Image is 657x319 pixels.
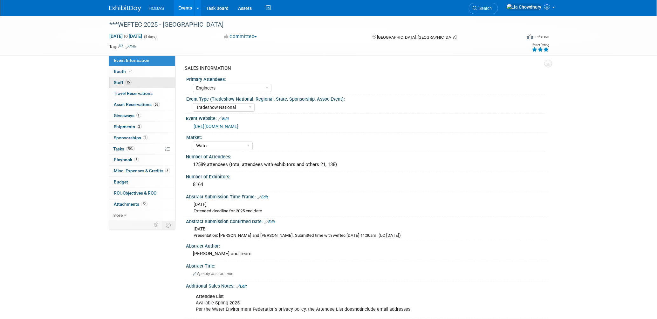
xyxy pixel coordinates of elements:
[377,35,456,40] span: [GEOGRAPHIC_DATA], [GEOGRAPHIC_DATA]
[114,135,148,140] span: Sponsorships
[236,284,247,289] a: Edit
[109,122,175,132] a: Shipments2
[191,249,543,259] div: [PERSON_NAME] and Team
[186,217,548,225] div: Abstract Submission Confirmed Date:
[186,152,548,160] div: Number of Attendees:
[219,116,229,121] a: Edit
[114,190,157,196] span: ROI, Objectives & ROO
[109,110,175,121] a: Giveaways1
[114,102,160,107] span: Asset Reservations
[162,221,175,229] td: Toggle Event Tabs
[114,58,150,63] span: Event Information
[222,33,259,40] button: Committed
[186,261,548,269] div: Abstract Title:
[149,6,164,11] span: HOBAS
[109,77,175,88] a: Staff15
[258,195,268,199] a: Edit
[192,290,478,316] div: Available Spring 2025 Per the Water Environment Federation’s privacy policy, the Attendee List do...
[109,88,175,99] a: Travel Reservations
[109,199,175,210] a: Attachments22
[114,168,170,173] span: Misc. Expenses & Credits
[484,33,550,43] div: Event Format
[165,169,170,173] span: 3
[143,135,148,140] span: 1
[191,180,543,189] div: 8164
[194,202,207,207] span: [DATE]
[134,157,139,162] span: 2
[109,188,175,199] a: ROI, Objectives & ROO
[194,124,239,129] a: [URL][DOMAIN_NAME]
[193,271,234,276] span: Specify abstract title
[114,179,128,184] span: Budget
[355,307,361,312] b: not
[109,155,175,165] a: Playbook2
[125,80,132,85] span: 15
[187,75,545,83] div: Primary Attendees:
[114,91,153,96] span: Travel Reservations
[534,34,549,39] div: In-Person
[109,55,175,66] a: Event Information
[109,99,175,110] a: Asset Reservations26
[109,5,141,12] img: ExhibitDay
[187,94,545,102] div: Event Type (Tradeshow National, Regional, State, Sponsorship, Assoc Event):
[109,133,175,143] a: Sponsorships1
[196,294,224,299] b: Attendee List
[114,202,147,207] span: Attachments
[114,69,133,74] span: Booth
[114,80,132,85] span: Staff
[194,226,207,231] span: [DATE]
[186,172,548,180] div: Number of Exhibitors:
[265,220,275,224] a: Edit
[109,33,143,39] span: [DATE] [DATE]
[109,43,136,50] td: Tags
[191,160,543,169] div: 12589 attendees (total attendees with exhibitors and others 21, 138)
[194,208,543,214] div: Extended deadline for 2025 end date
[107,19,512,30] div: ***WEFTEC 2025 - [GEOGRAPHIC_DATA]
[144,35,157,39] span: (5 days)
[186,241,548,249] div: Abstract Author:
[186,114,548,122] div: Event Website:
[126,45,136,49] a: Edit
[137,124,142,129] span: 2
[136,113,141,118] span: 1
[129,70,132,73] i: Booth reservation complete
[527,34,533,39] img: Format-Inperson.png
[109,66,175,77] a: Booth
[477,6,492,11] span: Search
[185,65,543,72] div: SALES INFORMATION
[469,3,498,14] a: Search
[186,281,548,289] div: Additional Sales Notes:
[151,221,162,229] td: Personalize Event Tab Strip
[113,146,135,151] span: Tasks
[123,34,129,39] span: to
[109,210,175,221] a: more
[109,177,175,188] a: Budget
[532,43,549,47] div: Event Rating
[141,202,147,206] span: 22
[154,102,160,107] span: 26
[109,166,175,176] a: Misc. Expenses & Credits3
[109,144,175,155] a: Tasks70%
[113,213,123,218] span: more
[187,133,545,141] div: Market:
[114,157,139,162] span: Playbook
[126,146,135,151] span: 70%
[194,233,543,239] div: Presentation: [PERSON_NAME] and [PERSON_NAME]. Submitted time with weftec [DATE] 11:30am. (LC [DA...
[114,124,142,129] span: Shipments
[186,192,548,200] div: Abstract Submission Time Frame:
[114,113,141,118] span: Giveaways
[506,3,542,10] img: Lia Chowdhury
